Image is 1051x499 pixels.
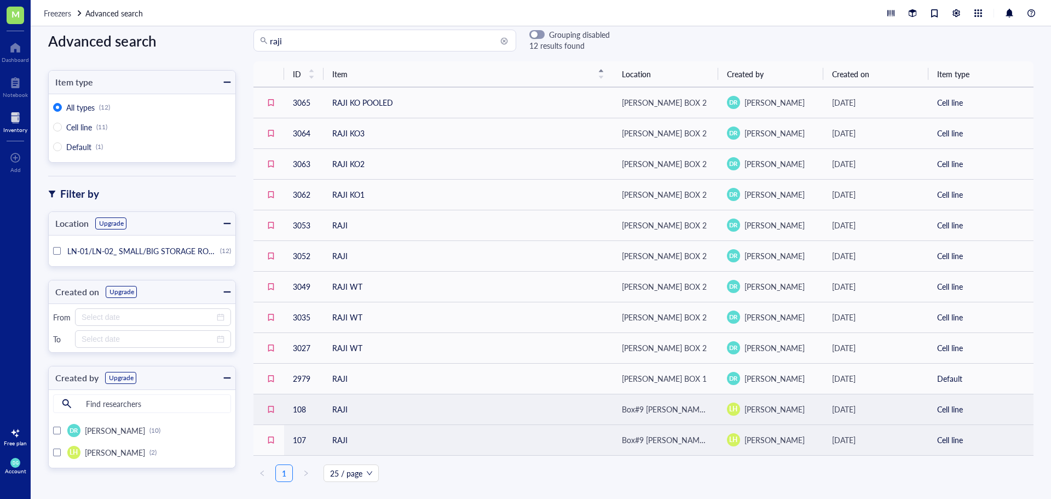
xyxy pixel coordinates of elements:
td: RAJI KO2 [324,148,613,179]
div: [PERSON_NAME] BOX 2 [622,250,707,262]
span: DR [70,426,78,435]
td: Cell line [928,148,1033,179]
div: (12) [220,246,231,255]
td: RAJI [324,210,613,240]
span: LN-01/LN-02_ SMALL/BIG STORAGE ROOM [67,245,222,256]
span: DR [729,129,738,138]
span: LH [70,448,78,457]
div: Add [10,167,21,173]
th: ID [284,61,324,87]
th: Location [613,61,718,87]
td: 3053 [284,210,324,240]
span: DR [729,159,738,169]
td: RAJI [324,363,613,394]
span: All types [66,102,95,113]
div: Filter by [60,186,99,202]
td: 3063 [284,148,324,179]
div: [DATE] [832,280,920,292]
div: [DATE] [832,434,920,446]
td: 108 [284,394,324,425]
div: Upgrade [99,219,124,228]
span: LH [729,435,737,445]
td: 107 [284,425,324,455]
th: Created by [718,61,823,87]
div: Location [49,216,89,231]
span: [PERSON_NAME] [744,97,805,108]
div: [DATE] [832,158,920,170]
span: [PERSON_NAME] [744,404,805,415]
div: From [53,312,71,322]
span: [PERSON_NAME] [744,312,805,323]
td: RAJI [324,394,613,425]
div: [PERSON_NAME] BOX 2 [622,311,707,323]
span: [PERSON_NAME] [85,425,145,436]
div: Notebook [3,91,28,98]
td: RAJI WT [324,302,613,332]
span: [PERSON_NAME] [744,158,805,169]
button: left [253,464,271,482]
div: [DATE] [832,250,920,262]
div: [PERSON_NAME] BOX 2 [622,158,707,170]
span: Freezers [44,8,71,19]
div: Box#9 [PERSON_NAME]. (1) [622,434,709,446]
td: RAJI [324,240,613,271]
div: Free plan [4,440,27,446]
td: Cell line [928,87,1033,118]
div: (11) [96,123,107,131]
div: [PERSON_NAME] BOX 2 [622,342,707,354]
div: Upgrade [109,374,134,382]
td: 3049 [284,271,324,302]
div: [DATE] [832,342,920,354]
div: Account [5,468,26,474]
span: [PERSON_NAME] [744,281,805,292]
td: RAJI KO3 [324,118,613,148]
a: Notebook [3,74,28,98]
div: Inventory [3,127,27,133]
span: Item [332,68,591,80]
div: Dashboard [2,56,29,63]
div: Item type [49,74,93,90]
div: [DATE] [832,188,920,200]
input: Select date [82,311,215,323]
div: Advanced search [48,30,236,53]
span: Default [66,141,91,152]
span: DR [729,221,738,230]
span: DG [13,461,18,465]
div: Created on [49,284,99,300]
span: M [11,7,20,21]
td: Cell line [928,332,1033,363]
td: Cell line [928,271,1033,302]
div: [DATE] [832,403,920,415]
div: Grouping disabled [549,30,610,39]
td: 3035 [284,302,324,332]
a: Advanced search [85,7,145,19]
div: Created by [49,370,99,386]
td: RAJI KO POOLED [324,87,613,118]
a: Dashboard [2,39,29,63]
span: [PERSON_NAME] [744,434,805,445]
span: [PERSON_NAME] [744,342,805,353]
div: [DATE] [832,96,920,108]
td: Cell line [928,240,1033,271]
td: RAJI [324,425,613,455]
li: Next Page [297,464,315,482]
td: Cell line [928,118,1033,148]
div: Box#9 [PERSON_NAME]. (1) [622,403,709,415]
input: Select date [82,333,215,345]
span: DR [729,313,738,322]
a: 1 [276,465,292,481]
span: [PERSON_NAME] [744,220,805,231]
td: Cell line [928,425,1033,455]
div: (12) [99,103,110,112]
td: RAJI WT [324,332,613,363]
span: [PERSON_NAME] [744,189,805,200]
td: 3065 [284,87,324,118]
span: 25 / page [330,465,372,481]
span: DR [729,98,738,107]
div: (10) [149,426,160,435]
div: (2) [149,448,157,457]
td: 2979 [284,363,324,394]
span: [PERSON_NAME] [744,373,805,384]
a: Inventory [3,109,27,133]
span: DR [729,251,738,261]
